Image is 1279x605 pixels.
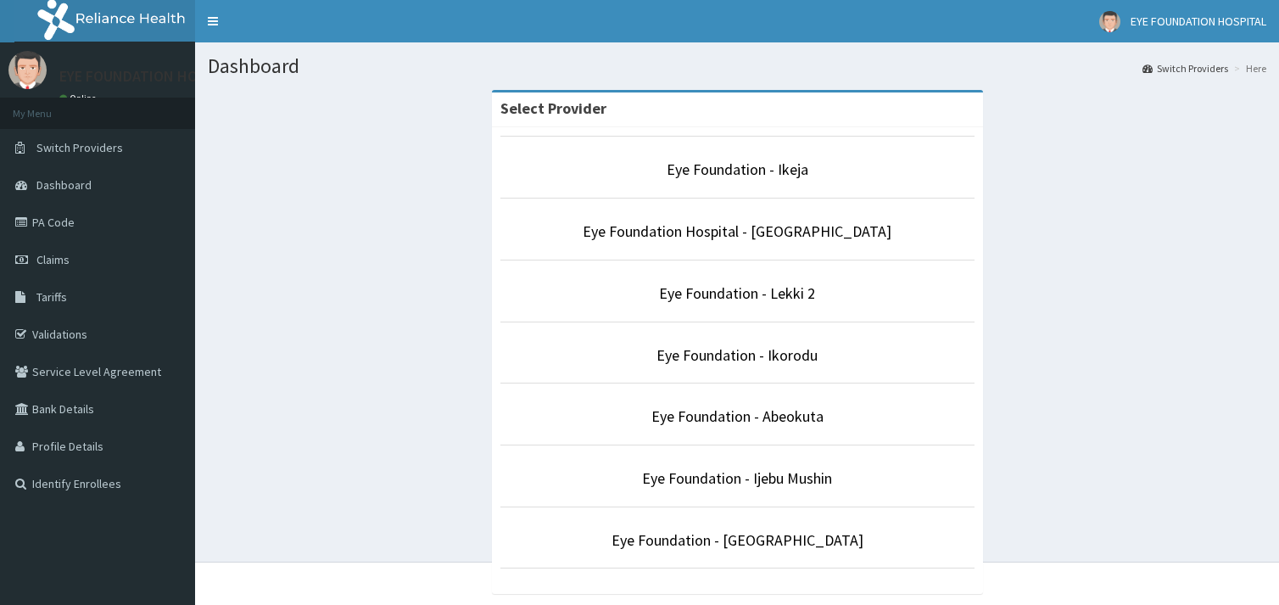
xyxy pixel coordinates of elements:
[667,160,808,179] a: Eye Foundation - Ikeja
[651,406,824,426] a: Eye Foundation - Abeokuta
[642,468,832,488] a: Eye Foundation - Ijebu Mushin
[59,69,243,84] p: EYE FOUNDATION HOSPITAL
[36,177,92,193] span: Dashboard
[8,51,47,89] img: User Image
[612,530,863,550] a: Eye Foundation - [GEOGRAPHIC_DATA]
[36,140,123,155] span: Switch Providers
[36,252,70,267] span: Claims
[1142,61,1228,76] a: Switch Providers
[583,221,891,241] a: Eye Foundation Hospital - [GEOGRAPHIC_DATA]
[208,55,1266,77] h1: Dashboard
[36,289,67,305] span: Tariffs
[1131,14,1266,29] span: EYE FOUNDATION HOSPITAL
[656,345,818,365] a: Eye Foundation - Ikorodu
[1230,61,1266,76] li: Here
[500,98,606,118] strong: Select Provider
[1099,11,1120,32] img: User Image
[59,92,100,104] a: Online
[659,283,815,303] a: Eye Foundation - Lekki 2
